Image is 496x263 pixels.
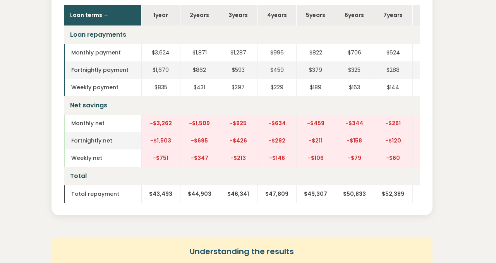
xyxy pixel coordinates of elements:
[412,149,451,167] td: -$46
[64,5,141,25] th: Loan terms →
[141,61,180,79] td: $1,670
[374,79,412,96] td: $144
[219,132,257,149] td: -$426
[335,79,374,96] td: $163
[219,44,257,61] td: $1,287
[412,61,451,79] td: $259
[257,61,296,79] td: $459
[412,132,451,149] td: -$92
[296,149,335,167] td: -$106
[180,149,219,167] td: -$347
[219,5,257,25] th: 3 year s
[64,149,141,167] td: Weekly net
[141,44,180,61] td: $3,624
[335,5,374,25] th: 6 year s
[374,115,412,132] td: -$261
[296,5,335,25] th: 5 year s
[412,185,451,203] td: $53,973
[257,79,296,96] td: $229
[180,185,219,203] td: $44,903
[374,44,412,61] td: $624
[296,44,335,61] td: $822
[257,5,296,25] th: 4 year s
[61,246,423,257] h5: Understanding the results
[64,44,141,61] td: Monthly payment
[180,132,219,149] td: -$695
[141,115,180,132] td: -$3,262
[296,61,335,79] td: $379
[296,132,335,149] td: -$211
[412,5,451,25] th: 8 year s
[374,149,412,167] td: -$60
[180,5,219,25] th: 2 year s
[219,115,257,132] td: -$925
[180,61,219,79] td: $862
[374,5,412,25] th: 7 year s
[412,44,451,61] td: $562
[335,61,374,79] td: $325
[257,115,296,132] td: -$634
[257,132,296,149] td: -$292
[335,132,374,149] td: -$158
[219,149,257,167] td: -$213
[374,185,412,203] td: $52,389
[141,5,180,25] th: 1 year
[257,149,296,167] td: -$146
[296,79,335,96] td: $189
[180,115,219,132] td: -$1,509
[64,185,141,203] td: Total repayment
[141,132,180,149] td: -$1,503
[335,115,374,132] td: -$344
[64,61,141,79] td: Fortnightly payment
[141,79,180,96] td: $835
[180,44,219,61] td: $1,871
[374,132,412,149] td: -$120
[296,185,335,203] td: $49,307
[219,61,257,79] td: $593
[180,79,219,96] td: $431
[412,79,451,96] td: $130
[374,61,412,79] td: $288
[64,79,141,96] td: Weekly payment
[296,115,335,132] td: -$459
[335,149,374,167] td: -$79
[257,185,296,203] td: $47,809
[219,79,257,96] td: $297
[64,115,141,132] td: Monthly net
[141,185,180,203] td: $43,493
[257,44,296,61] td: $996
[64,132,141,149] td: Fortnightly net
[219,185,257,203] td: $46,341
[141,149,180,167] td: -$751
[335,185,374,203] td: $50,833
[335,44,374,61] td: $706
[412,115,451,132] td: -$200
